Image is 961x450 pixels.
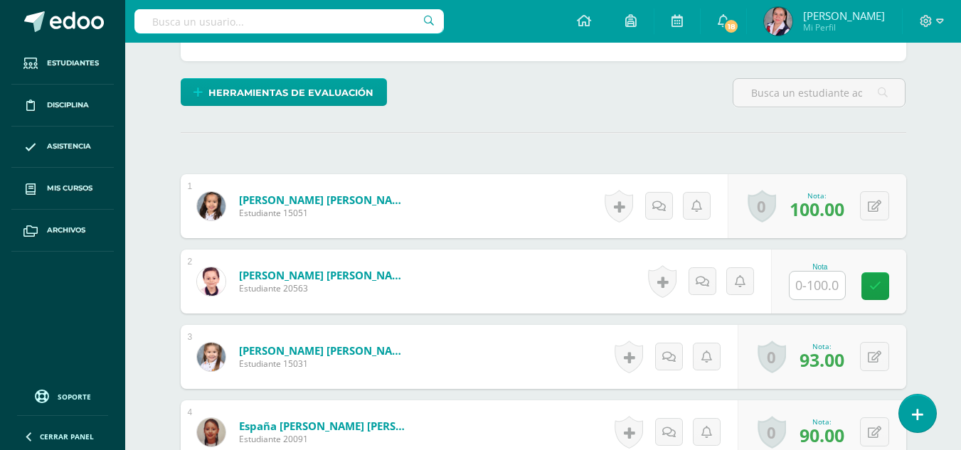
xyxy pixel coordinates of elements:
[239,268,410,282] a: [PERSON_NAME] [PERSON_NAME]
[239,282,410,294] span: Estudiante 20563
[758,341,786,373] a: 0
[47,100,89,111] span: Disciplina
[790,197,844,221] span: 100.00
[11,43,114,85] a: Estudiantes
[239,193,410,207] a: [PERSON_NAME] [PERSON_NAME]
[239,207,410,219] span: Estudiante 15051
[208,80,373,106] span: Herramientas de evaluación
[733,79,905,107] input: Busca un estudiante aquí...
[790,191,844,200] div: Nota:
[11,127,114,168] a: Asistencia
[239,358,410,370] span: Estudiante 15031
[800,341,844,351] div: Nota:
[11,168,114,210] a: Mis cursos
[11,210,114,252] a: Archivos
[40,432,94,441] span: Cerrar panel
[800,348,844,372] span: 93.00
[239,343,410,358] a: [PERSON_NAME] [PERSON_NAME]
[723,18,739,34] span: 18
[758,416,786,449] a: 0
[748,190,776,223] a: 0
[47,183,92,194] span: Mis cursos
[803,9,885,23] span: [PERSON_NAME]
[239,419,410,433] a: España [PERSON_NAME] [PERSON_NAME]
[800,423,844,447] span: 90.00
[197,192,225,220] img: e4218e3df3b62e7d7c6ec01725128199.png
[790,272,845,299] input: 0-100.0
[789,263,851,271] div: Nota
[134,9,444,33] input: Busca un usuario...
[47,58,99,69] span: Estudiantes
[47,225,85,236] span: Archivos
[764,7,792,36] img: c2f722f83b2fd9b087aa4785765f22dc.png
[181,78,387,106] a: Herramientas de evaluación
[197,267,225,296] img: 1f60c9d53fe5717c4af641eab915da47.png
[800,417,844,427] div: Nota:
[239,433,410,445] span: Estudiante 20091
[197,343,225,371] img: ef43272256115f7eaa1fccffd9e1e3fb.png
[58,392,91,402] span: Soporte
[197,418,225,446] img: 25ab0f80e0c83a2f5e8b568297d9d8f4.png
[47,141,91,152] span: Asistencia
[17,386,108,405] a: Soporte
[803,21,885,33] span: Mi Perfil
[11,85,114,127] a: Disciplina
